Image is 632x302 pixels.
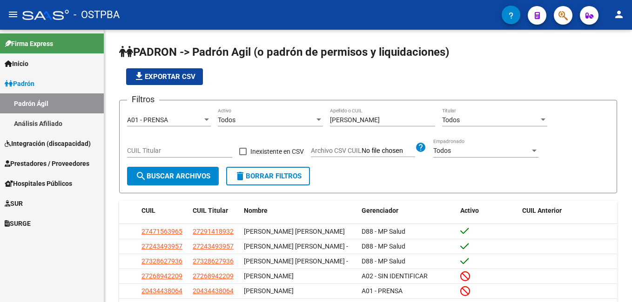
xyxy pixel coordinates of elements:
span: [PERSON_NAME] [PERSON_NAME] - [244,243,348,250]
span: 27291418932 [193,228,234,235]
span: A01 - PRENSA [127,116,168,124]
span: Firma Express [5,39,53,49]
span: A02 - SIN IDENTIFICAR [362,272,428,280]
span: Inicio [5,59,28,69]
datatable-header-cell: CUIL [138,201,189,221]
span: Todos [442,116,460,124]
span: SUR [5,198,23,209]
span: Buscar Archivos [135,172,210,180]
datatable-header-cell: Nombre [240,201,358,221]
button: Exportar CSV [126,68,203,85]
span: 27268942209 [193,272,234,280]
span: 20434438064 [141,287,182,295]
span: [PERSON_NAME] [244,272,294,280]
span: Todos [433,147,451,154]
span: [PERSON_NAME] [PERSON_NAME] - [244,257,348,265]
span: 20434438064 [193,287,234,295]
span: 27268942209 [141,272,182,280]
span: [PERSON_NAME] [244,287,294,295]
button: Buscar Archivos [127,167,219,185]
iframe: Intercom live chat [600,270,623,293]
input: Archivo CSV CUIL [362,147,415,155]
span: Todos [218,116,235,124]
span: Activo [460,207,479,214]
datatable-header-cell: Activo [457,201,518,221]
span: D88 - MP Salud [362,228,405,235]
datatable-header-cell: CUIL Anterior [518,201,618,221]
span: 27328627936 [141,257,182,265]
datatable-header-cell: CUIL Titular [189,201,240,221]
span: D88 - MP Salud [362,257,405,265]
mat-icon: file_download [134,71,145,82]
span: Exportar CSV [134,72,195,81]
span: CUIL Titular [193,207,228,214]
span: Gerenciador [362,207,398,214]
span: Archivo CSV CUIL [311,147,362,154]
span: Integración (discapacidad) [5,138,91,149]
button: Borrar Filtros [226,167,310,185]
span: 27243493957 [193,243,234,250]
span: D88 - MP Salud [362,243,405,250]
datatable-header-cell: Gerenciador [358,201,457,221]
span: - OSTPBA [74,5,120,25]
span: 27328627936 [193,257,234,265]
span: Inexistente en CSV [250,146,304,157]
mat-icon: menu [7,9,19,20]
h3: Filtros [127,93,159,106]
span: Nombre [244,207,268,214]
span: CUIL [141,207,155,214]
span: A01 - PRENSA [362,287,403,295]
span: 27243493957 [141,243,182,250]
mat-icon: person [613,9,625,20]
mat-icon: delete [235,171,246,182]
span: Hospitales Públicos [5,178,72,189]
span: CUIL Anterior [522,207,562,214]
span: [PERSON_NAME] [PERSON_NAME] [244,228,345,235]
span: Prestadores / Proveedores [5,158,89,169]
mat-icon: search [135,171,147,182]
span: SURGE [5,218,31,229]
span: PADRON -> Padrón Agil (o padrón de permisos y liquidaciones) [119,46,449,59]
mat-icon: help [415,142,426,153]
span: Borrar Filtros [235,172,302,180]
span: Padrón [5,79,34,89]
span: 27471563965 [141,228,182,235]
